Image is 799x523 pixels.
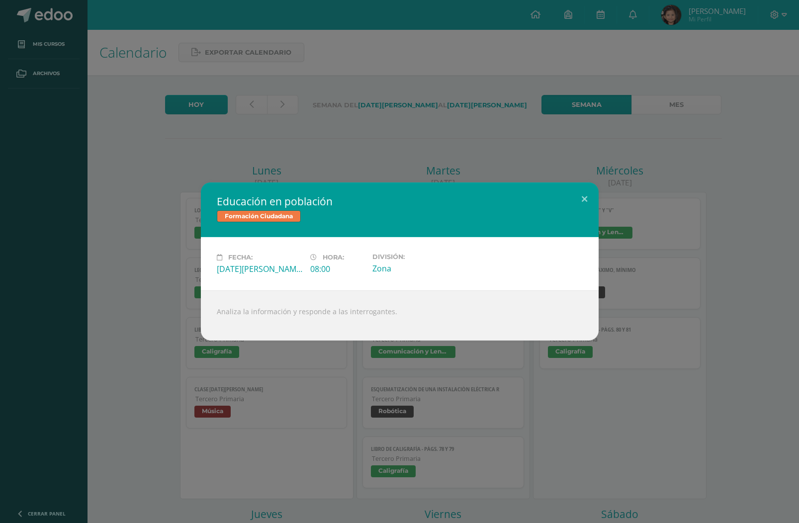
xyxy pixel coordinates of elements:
span: Hora: [323,254,344,261]
div: 08:00 [310,263,364,274]
div: [DATE][PERSON_NAME] [217,263,302,274]
h2: Educación en población [217,194,583,208]
div: Analiza la información y responde a las interrogantes. [201,290,599,341]
button: Close (Esc) [570,182,599,216]
label: División: [372,253,458,261]
span: Fecha: [228,254,253,261]
div: Zona [372,263,458,274]
span: Formación Ciudadana [217,210,301,222]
